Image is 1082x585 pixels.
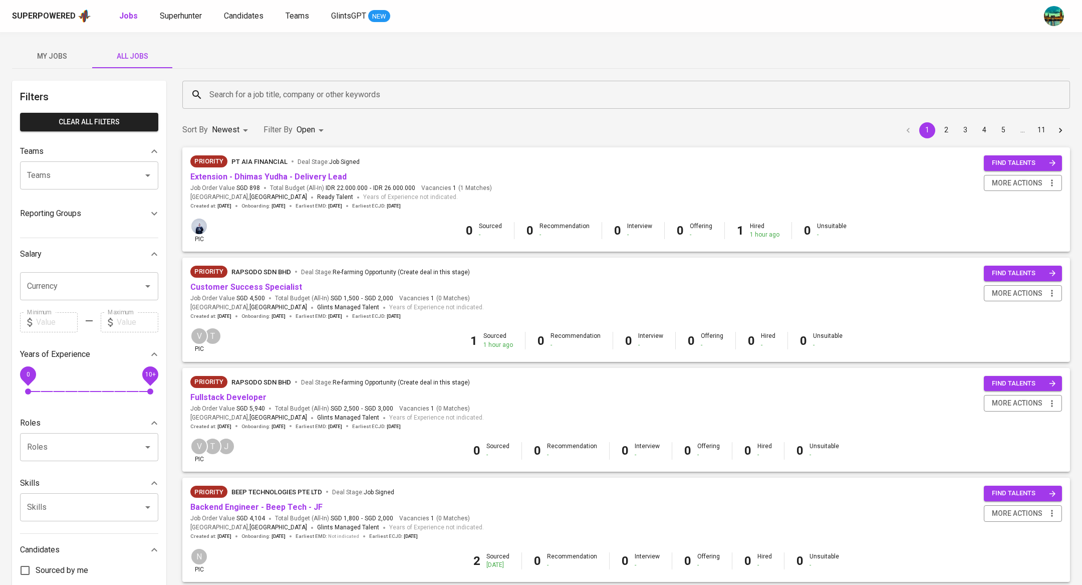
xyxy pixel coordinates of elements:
[813,341,843,349] div: -
[190,377,227,387] span: Priority
[473,444,480,458] b: 0
[236,405,265,413] span: SGD 5,940
[190,294,265,303] span: Job Order Value
[272,313,286,320] span: [DATE]
[421,184,492,192] span: Vacancies ( 1 Matches )
[737,224,744,238] b: 1
[479,222,502,239] div: Sourced
[331,294,359,303] span: SGD 1,500
[18,50,86,63] span: My Jobs
[466,224,473,238] b: 0
[204,438,221,455] div: T
[813,332,843,349] div: Unsuitable
[697,442,720,459] div: Offering
[701,332,723,349] div: Offering
[231,268,291,276] span: Rapsodo Sdn Bhd
[363,192,458,203] span: Years of Experience not indicated.
[217,423,231,430] span: [DATE]
[809,442,839,459] div: Unsuitable
[627,222,652,239] div: Interview
[547,442,597,459] div: Recommendation
[684,554,691,568] b: 0
[1052,122,1068,138] button: Go to next page
[78,9,91,24] img: app logo
[296,533,359,540] span: Earliest EMD :
[190,487,227,497] span: Priority
[20,113,158,131] button: Clear All filters
[635,561,660,569] div: -
[992,507,1042,520] span: more actions
[750,231,779,239] div: 1 hour ago
[190,282,302,292] a: Customer Success Specialist
[809,561,839,569] div: -
[984,175,1062,191] button: more actions
[638,332,663,349] div: Interview
[697,552,720,569] div: Offering
[20,208,81,220] p: Reporting Groups
[470,334,477,348] b: 1
[387,203,401,210] span: [DATE]
[757,442,772,459] div: Hired
[190,423,231,430] span: Created at :
[817,231,847,239] div: -
[20,248,42,260] p: Salary
[241,423,286,430] span: Onboarding :
[119,11,138,21] b: Jobs
[301,269,470,276] span: Deal Stage :
[551,341,601,349] div: -
[622,444,629,458] b: 0
[635,442,660,459] div: Interview
[332,489,394,496] span: Deal Stage :
[296,203,342,210] span: Earliest EMD :
[800,334,807,348] b: 0
[479,231,502,239] div: -
[389,413,484,423] span: Years of Experience not indicated.
[483,341,513,349] div: 1 hour ago
[984,285,1062,302] button: more actions
[20,540,158,560] div: Candidates
[333,269,470,276] span: Re-farming Opportunity (Create deal in this stage)
[182,124,208,136] p: Sort By
[317,414,379,421] span: Glints Managed Talent
[190,184,260,192] span: Job Order Value
[539,231,590,239] div: -
[141,168,155,182] button: Open
[796,554,803,568] b: 0
[744,444,751,458] b: 0
[635,552,660,569] div: Interview
[20,544,60,556] p: Candidates
[804,224,811,238] b: 0
[190,267,227,277] span: Priority
[809,451,839,459] div: -
[301,379,470,386] span: Deal Stage :
[352,203,401,210] span: Earliest ECJD :
[249,303,307,313] span: [GEOGRAPHIC_DATA]
[236,514,265,523] span: SGD 4,104
[537,334,545,348] b: 0
[697,451,720,459] div: -
[12,9,91,24] a: Superpoweredapp logo
[296,313,342,320] span: Earliest EMD :
[249,413,307,423] span: [GEOGRAPHIC_DATA]
[547,451,597,459] div: -
[757,561,772,569] div: -
[160,10,204,23] a: Superhunter
[331,11,366,21] span: GlintsGPT
[224,11,263,21] span: Candidates
[160,11,202,21] span: Superhunter
[12,11,76,22] div: Superpowered
[625,334,632,348] b: 0
[236,184,260,192] span: SGD 898
[399,514,470,523] span: Vacancies ( 0 Matches )
[272,203,286,210] span: [DATE]
[36,312,78,332] input: Value
[365,405,393,413] span: SGD 3,000
[241,203,286,210] span: Onboarding :
[486,561,509,569] div: [DATE]
[992,268,1056,279] span: find talents
[190,548,208,574] div: pic
[190,172,347,181] a: Extension - Dhimas Yudha - Delivery Lead
[1014,125,1030,135] div: …
[429,514,434,523] span: 1
[627,231,652,239] div: -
